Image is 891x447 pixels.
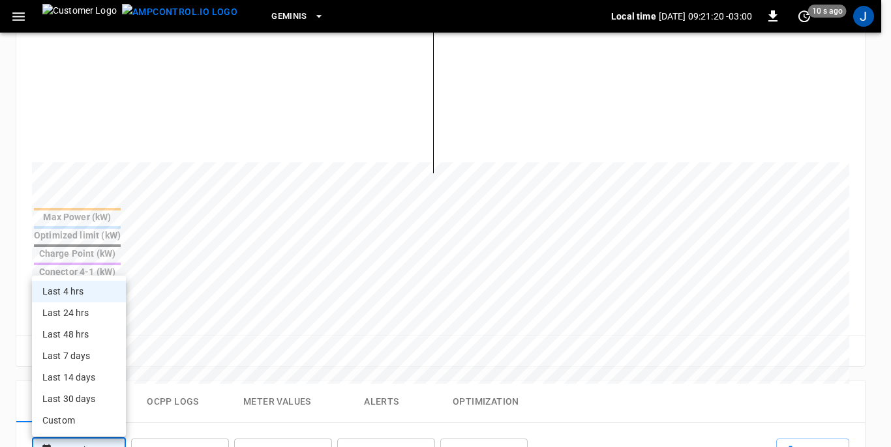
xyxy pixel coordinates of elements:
li: Last 4 hrs [32,281,126,302]
li: Last 48 hrs [32,324,126,345]
li: Last 30 days [32,388,126,410]
li: Last 7 days [32,345,126,367]
li: Last 14 days [32,367,126,388]
li: Last 24 hrs [32,302,126,324]
li: Custom [32,410,126,431]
